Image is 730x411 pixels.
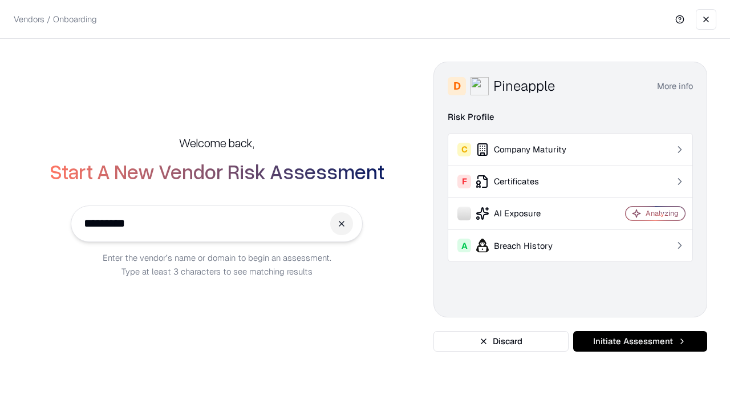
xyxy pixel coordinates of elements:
[457,175,471,188] div: F
[103,251,331,279] p: Enter the vendor’s name or domain to begin an assessment. Type at least 3 characters to see match...
[50,160,384,183] h2: Start A New Vendor Risk Assessment
[457,207,593,220] div: AI Exposure
[14,13,97,25] p: Vendors / Onboarding
[471,77,489,95] img: Pineapple
[493,77,555,95] div: Pineapple
[657,76,693,96] button: More info
[448,110,693,124] div: Risk Profile
[457,239,471,252] div: A
[179,135,254,151] h5: Welcome back,
[448,77,466,95] div: D
[433,331,569,352] button: Discard
[646,208,679,218] div: Analyzing
[457,143,471,156] div: C
[457,175,593,188] div: Certificates
[457,239,593,252] div: Breach History
[457,143,593,156] div: Company Maturity
[573,331,707,352] button: Initiate Assessment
